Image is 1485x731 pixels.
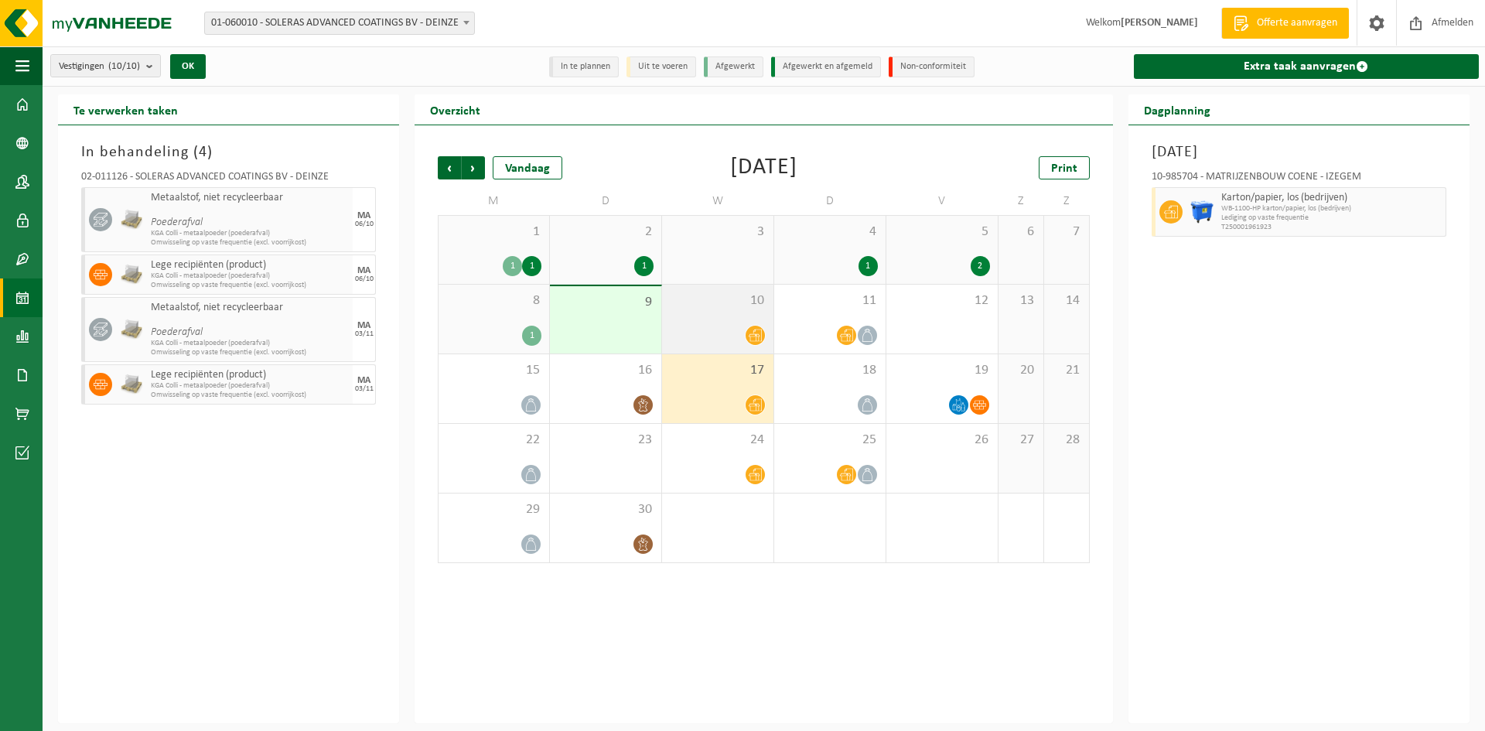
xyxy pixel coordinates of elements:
[151,381,349,391] span: KGA Colli - metaalpoeder (poederafval)
[1152,172,1446,187] div: 10-985704 - MATRIJZENBOUW COENE - IZEGEM
[549,56,619,77] li: In te plannen
[81,141,376,164] h3: In behandeling ( )
[1051,162,1077,175] span: Print
[108,61,140,71] count: (10/10)
[151,238,349,248] span: Omwisseling op vaste frequentie (excl. voorrijkost)
[894,292,990,309] span: 12
[59,55,140,78] span: Vestigingen
[999,187,1044,215] td: Z
[151,192,349,204] span: Metaalstof, niet recycleerbaar
[151,369,349,381] span: Lege recipiënten (product)
[889,56,975,77] li: Non-conformiteit
[355,220,374,228] div: 06/10
[782,292,878,309] span: 11
[894,432,990,449] span: 26
[558,501,654,518] span: 30
[151,391,349,400] span: Omwisseling op vaste frequentie (excl. voorrijkost)
[558,362,654,379] span: 16
[462,156,485,179] span: Volgende
[357,211,370,220] div: MA
[446,501,541,518] span: 29
[634,256,654,276] div: 1
[782,432,878,449] span: 25
[151,229,349,238] span: KGA Colli - metaalpoeder (poederafval)
[151,281,349,290] span: Omwisseling op vaste frequentie (excl. voorrijkost)
[670,362,766,379] span: 17
[1253,15,1341,31] span: Offerte aanvragen
[782,224,878,241] span: 4
[151,272,349,281] span: KGA Colli - metaalpoeder (poederafval)
[357,266,370,275] div: MA
[1006,224,1036,241] span: 6
[558,432,654,449] span: 23
[357,321,370,330] div: MA
[774,187,886,215] td: D
[1052,362,1081,379] span: 21
[438,187,550,215] td: M
[894,362,990,379] span: 19
[670,292,766,309] span: 10
[971,256,990,276] div: 2
[50,54,161,77] button: Vestigingen(10/10)
[355,330,374,338] div: 03/11
[355,275,374,283] div: 06/10
[894,224,990,241] span: 5
[670,432,766,449] span: 24
[503,256,522,276] div: 1
[81,172,376,187] div: 02-011126 - SOLERAS ADVANCED COATINGS BV - DEINZE
[730,156,797,179] div: [DATE]
[1121,17,1198,29] strong: [PERSON_NAME]
[438,156,461,179] span: Vorige
[446,292,541,309] span: 8
[1152,141,1446,164] h3: [DATE]
[859,256,878,276] div: 1
[1052,432,1081,449] span: 28
[205,12,474,34] span: 01-060010 - SOLERAS ADVANCED COATINGS BV - DEINZE
[522,326,541,346] div: 1
[1221,204,1442,213] span: WB-1100-HP karton/papier, los (bedrijven)
[558,294,654,311] span: 9
[120,208,143,231] img: LP-PA-00000-WDN-11
[493,156,562,179] div: Vandaag
[415,94,496,125] h2: Overzicht
[151,348,349,357] span: Omwisseling op vaste frequentie (excl. voorrijkost)
[1221,192,1442,204] span: Karton/papier, los (bedrijven)
[886,187,999,215] td: V
[550,187,662,215] td: D
[626,56,696,77] li: Uit te voeren
[1190,200,1214,224] img: WB-1100-HPE-BE-01
[151,326,203,338] i: Poederafval
[151,339,349,348] span: KGA Colli - metaalpoeder (poederafval)
[355,385,374,393] div: 03/11
[670,224,766,241] span: 3
[771,56,881,77] li: Afgewerkt en afgemeld
[204,12,475,35] span: 01-060010 - SOLERAS ADVANCED COATINGS BV - DEINZE
[170,54,206,79] button: OK
[199,145,207,160] span: 4
[446,224,541,241] span: 1
[1006,292,1036,309] span: 13
[151,302,349,314] span: Metaalstof, niet recycleerbaar
[446,362,541,379] span: 15
[558,224,654,241] span: 2
[357,376,370,385] div: MA
[120,373,143,396] img: PB-PA-0000-WDN-00-03
[151,259,349,272] span: Lege recipiënten (product)
[1052,224,1081,241] span: 7
[120,318,143,341] img: LP-PA-00000-WDN-11
[522,256,541,276] div: 1
[1128,94,1226,125] h2: Dagplanning
[58,94,193,125] h2: Te verwerken taken
[446,432,541,449] span: 22
[1221,8,1349,39] a: Offerte aanvragen
[1134,54,1479,79] a: Extra taak aanvragen
[151,217,203,228] i: Poederafval
[1044,187,1090,215] td: Z
[1006,362,1036,379] span: 20
[1006,432,1036,449] span: 27
[704,56,763,77] li: Afgewerkt
[662,187,774,215] td: W
[1221,213,1442,223] span: Lediging op vaste frequentie
[1052,292,1081,309] span: 14
[1221,223,1442,232] span: T250001961923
